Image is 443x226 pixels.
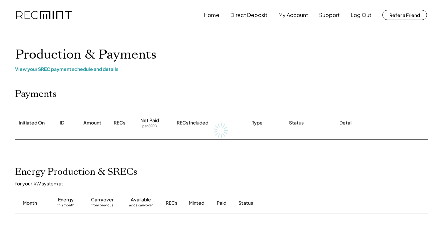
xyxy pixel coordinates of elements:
div: adds carryover [129,203,153,210]
div: RECs [166,200,177,206]
div: from previous [91,203,113,210]
div: Status [289,119,304,126]
div: Detail [339,119,352,126]
img: recmint-logotype%403x.png [16,11,72,19]
div: Amount [83,119,101,126]
div: RECs [114,119,125,126]
div: Status [238,200,352,206]
div: View your SREC payment schedule and details [15,66,428,72]
div: this month [57,203,74,210]
div: for your kW system at [15,180,435,186]
div: Initiated On [19,119,45,126]
button: Refer a Friend [382,10,427,20]
div: per SREC [142,124,157,129]
button: Log Out [351,8,371,22]
div: Carryover [91,196,114,203]
h2: Payments [15,89,57,100]
button: My Account [278,8,308,22]
div: Net Paid [140,117,159,124]
div: Month [23,200,37,206]
h1: Production & Payments [15,47,428,63]
div: ID [60,119,64,126]
h2: Energy Production & SRECs [15,166,137,178]
div: Paid [217,200,226,206]
div: Available [131,196,151,203]
div: Energy [58,196,74,203]
button: Direct Deposit [230,8,267,22]
div: Type [252,119,263,126]
div: Minted [189,200,204,206]
div: RECs Included [177,119,208,126]
button: Support [319,8,340,22]
button: Home [204,8,219,22]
